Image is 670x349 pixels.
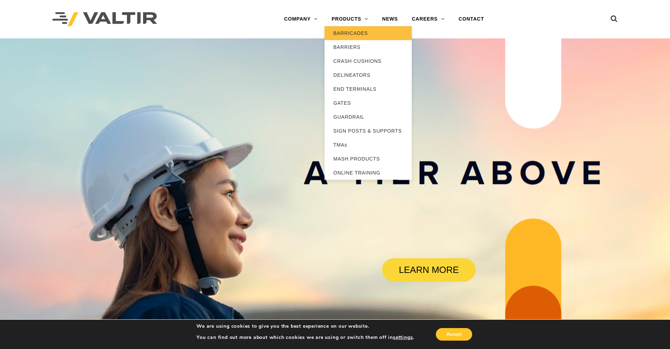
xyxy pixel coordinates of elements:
a: END TERMINALS [325,82,412,96]
button: settings [393,334,413,341]
p: You can find out more about which cookies we are using or switch them off in . [196,334,414,341]
a: DELINEATORS [325,68,412,82]
a: PRODUCTS [325,12,375,26]
a: BARRICADES [325,26,412,40]
a: LEARN MORE [382,258,476,282]
a: ONLINE TRAINING [325,166,412,180]
a: COMPANY [277,12,325,26]
button: Accept [436,328,472,341]
a: CAREERS [405,12,452,26]
img: Valtir [52,12,157,27]
a: SIGN POSTS & SUPPORTS [325,124,412,138]
a: CRASH CUSHIONS [325,54,412,68]
a: MASH PRODUCTS [325,152,412,166]
a: TMAs [325,138,412,152]
a: NEWS [375,12,405,26]
a: BARRIERS [325,40,412,54]
a: GATES [325,96,412,110]
a: CONTACT [452,12,491,26]
a: GUARDRAIL [325,110,412,124]
p: We are using cookies to give you the best experience on our website. [196,323,414,329]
